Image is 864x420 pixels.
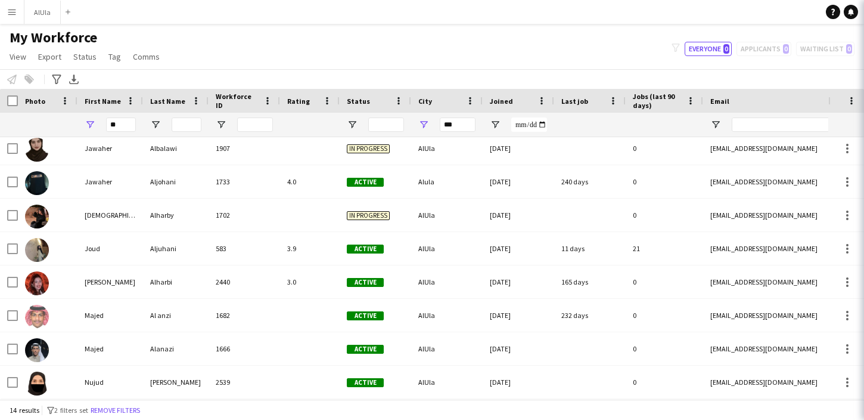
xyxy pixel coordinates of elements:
span: Status [73,51,97,62]
span: First Name [85,97,121,106]
div: Albalawi [143,132,209,165]
div: 1666 [209,332,280,365]
div: Nujud [77,366,143,399]
button: Remove filters [88,404,142,417]
span: City [418,97,432,106]
div: AlUla [411,265,483,298]
div: AlUla [411,132,483,165]
div: 21 [626,232,703,265]
div: [DATE] [483,232,554,265]
div: Joud [77,232,143,265]
span: View [10,51,26,62]
div: 4.0 [280,165,340,198]
button: Open Filter Menu [150,119,161,130]
div: Jawaher [77,165,143,198]
div: 0 [626,299,703,332]
input: Last Name Filter Input [172,118,201,132]
div: AlUla [411,199,483,231]
div: 1702 [209,199,280,231]
span: In progress [347,144,390,153]
div: AlUla [411,332,483,365]
span: Active [347,345,384,354]
div: 2440 [209,265,280,298]
div: 2539 [209,366,280,399]
div: Al anzi [143,299,209,332]
app-action-btn: Advanced filters [49,72,64,87]
span: Rating [287,97,310,106]
div: [DATE] [483,265,554,298]
button: Open Filter Menu [418,119,429,130]
span: Joined [490,97,513,106]
span: Last job [561,97,588,106]
button: Open Filter Menu [85,119,95,130]
div: 3.0 [280,265,340,298]
a: Export [33,49,66,64]
div: [DATE] [483,299,554,332]
span: Comms [133,51,160,62]
a: View [5,49,31,64]
img: Joud Aljuhani [25,238,49,262]
div: Aljohani [143,165,209,198]
div: 232 days [554,299,626,332]
div: 0 [626,332,703,365]
div: 0 [626,265,703,298]
div: Alharbi [143,265,209,298]
button: Open Filter Menu [347,119,358,130]
div: 165 days [554,265,626,298]
div: 1733 [209,165,280,198]
div: Alula [411,165,483,198]
span: Email [710,97,729,106]
div: 0 [626,199,703,231]
div: 11 days [554,232,626,265]
div: AlUla [411,366,483,399]
button: Open Filter Menu [490,119,501,130]
div: Majed [77,299,143,332]
input: City Filter Input [440,118,475,132]
div: [DATE] [483,199,554,231]
span: Active [347,245,384,254]
div: 1682 [209,299,280,332]
input: Workforce ID Filter Input [237,118,273,132]
span: Workforce ID [216,92,259,110]
div: [DATE] [483,132,554,165]
div: [DEMOGRAPHIC_DATA] [77,199,143,231]
button: Open Filter Menu [216,119,226,130]
span: Status [347,97,370,106]
div: Alharby [143,199,209,231]
button: Open Filter Menu [710,119,721,130]
div: AlUla [411,299,483,332]
span: My Workforce [10,29,97,47]
span: Active [347,378,384,387]
a: Status [69,49,101,64]
button: Everyone0 [685,42,732,56]
span: In progress [347,211,390,220]
div: AlUla [411,232,483,265]
input: First Name Filter Input [106,118,136,132]
span: Tag [108,51,121,62]
div: Majed [77,332,143,365]
img: Majed Alanazi [25,338,49,362]
img: Judy Alharbi [25,271,49,295]
div: [PERSON_NAME] [77,265,143,298]
span: Export [38,51,61,62]
span: Active [347,278,384,287]
div: Alanazi [143,332,209,365]
div: 240 days [554,165,626,198]
img: Nujud Abdullah [25,372,49,396]
span: 2 filters set [54,406,88,415]
div: 3.9 [280,232,340,265]
span: Active [347,178,384,187]
div: 583 [209,232,280,265]
button: AlUla [24,1,61,24]
div: Aljuhani [143,232,209,265]
span: Last Name [150,97,185,106]
a: Comms [128,49,164,64]
div: 0 [626,132,703,165]
span: Jobs (last 90 days) [633,92,682,110]
img: Jood Alharby [25,205,49,228]
img: Jawaher Albalawi [25,138,49,162]
span: Photo [25,97,45,106]
div: [PERSON_NAME] [143,366,209,399]
img: Jawaher Aljohani [25,171,49,195]
div: [DATE] [483,366,554,399]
